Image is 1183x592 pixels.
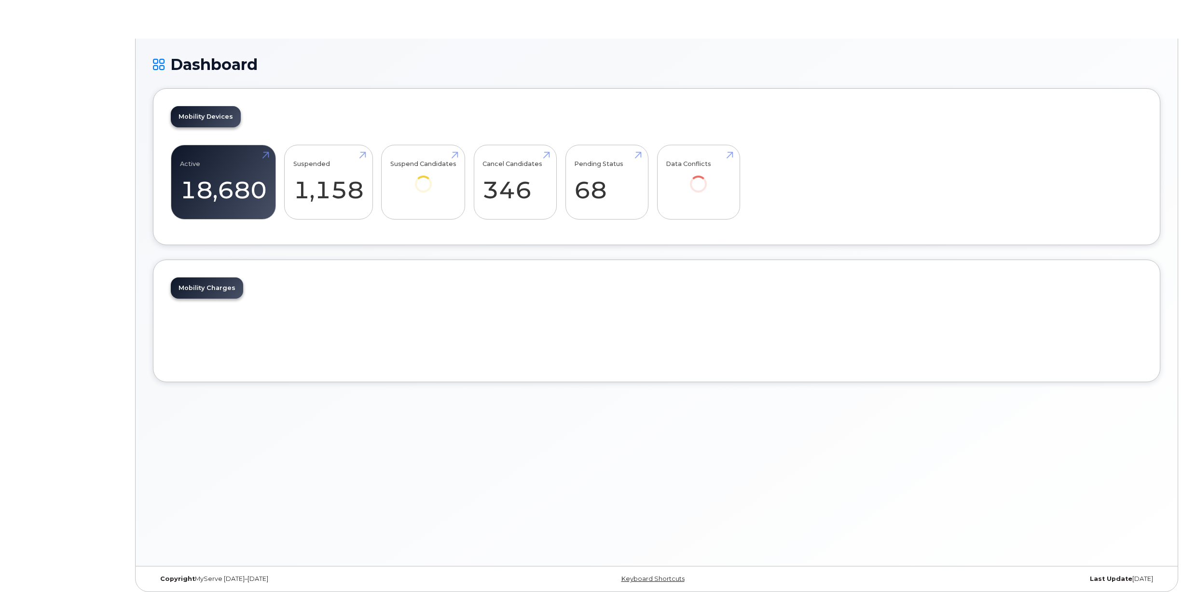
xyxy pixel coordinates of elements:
[153,56,1160,73] h1: Dashboard
[171,277,243,299] a: Mobility Charges
[293,151,364,214] a: Suspended 1,158
[160,575,195,582] strong: Copyright
[180,151,267,214] a: Active 18,680
[482,151,548,214] a: Cancel Candidates 346
[574,151,639,214] a: Pending Status 68
[1090,575,1132,582] strong: Last Update
[621,575,685,582] a: Keyboard Shortcuts
[666,151,731,206] a: Data Conflicts
[153,575,489,583] div: MyServe [DATE]–[DATE]
[171,106,241,127] a: Mobility Devices
[390,151,456,206] a: Suspend Candidates
[825,575,1160,583] div: [DATE]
